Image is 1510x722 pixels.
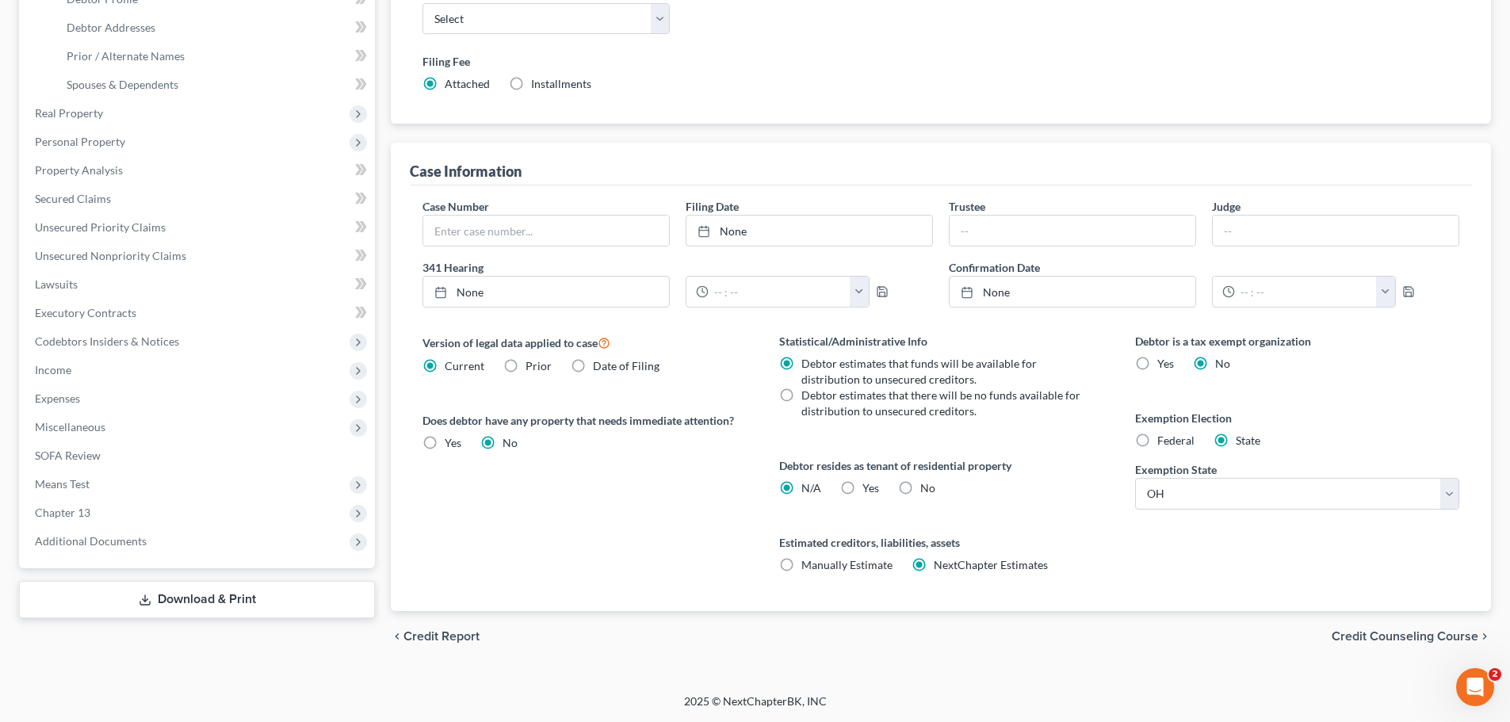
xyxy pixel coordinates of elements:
[422,53,1459,70] label: Filing Fee
[1478,630,1491,643] i: chevron_right
[35,363,71,376] span: Income
[950,216,1195,246] input: --
[35,506,90,519] span: Chapter 13
[391,630,480,643] button: chevron_left Credit Report
[1157,357,1174,370] span: Yes
[35,392,80,405] span: Expenses
[1332,630,1478,643] span: Credit Counseling Course
[779,534,1103,551] label: Estimated creditors, liabilities, assets
[1215,357,1230,370] span: No
[35,477,90,491] span: Means Test
[22,156,375,185] a: Property Analysis
[1236,434,1260,447] span: State
[35,163,123,177] span: Property Analysis
[35,420,105,434] span: Miscellaneous
[920,481,935,495] span: No
[422,333,747,352] label: Version of legal data applied to case
[779,457,1103,474] label: Debtor resides as tenant of residential property
[67,49,185,63] span: Prior / Alternate Names
[1135,410,1459,426] label: Exemption Election
[67,21,155,34] span: Debtor Addresses
[950,277,1195,307] a: None
[709,277,851,307] input: -- : --
[54,71,375,99] a: Spouses & Dependents
[1135,461,1217,478] label: Exemption State
[22,441,375,470] a: SOFA Review
[1135,333,1459,350] label: Debtor is a tax exempt organization
[410,162,522,181] div: Case Information
[1157,434,1195,447] span: Federal
[35,106,103,120] span: Real Property
[35,534,147,548] span: Additional Documents
[35,334,179,348] span: Codebtors Insiders & Notices
[35,192,111,205] span: Secured Claims
[801,481,821,495] span: N/A
[35,220,166,234] span: Unsecured Priority Claims
[862,481,879,495] span: Yes
[686,198,739,215] label: Filing Date
[1235,277,1377,307] input: -- : --
[801,388,1080,418] span: Debtor estimates that there will be no funds available for distribution to unsecured creditors.
[422,198,489,215] label: Case Number
[423,216,669,246] input: Enter case number...
[934,558,1048,571] span: NextChapter Estimates
[949,198,985,215] label: Trustee
[22,299,375,327] a: Executory Contracts
[403,630,480,643] span: Credit Report
[422,412,747,429] label: Does debtor have any property that needs immediate attention?
[1489,668,1501,681] span: 2
[1213,216,1458,246] input: --
[22,213,375,242] a: Unsecured Priority Claims
[391,630,403,643] i: chevron_left
[415,259,941,276] label: 341 Hearing
[54,13,375,42] a: Debtor Addresses
[304,693,1207,722] div: 2025 © NextChapterBK, INC
[423,277,669,307] a: None
[22,185,375,213] a: Secured Claims
[67,78,178,91] span: Spouses & Dependents
[445,359,484,372] span: Current
[801,558,893,571] span: Manually Estimate
[1212,198,1240,215] label: Judge
[35,135,125,148] span: Personal Property
[526,359,552,372] span: Prior
[35,249,186,262] span: Unsecured Nonpriority Claims
[1332,630,1491,643] button: Credit Counseling Course chevron_right
[54,42,375,71] a: Prior / Alternate Names
[503,436,518,449] span: No
[445,77,490,90] span: Attached
[445,436,461,449] span: Yes
[686,216,932,246] a: None
[1456,668,1494,706] iframe: Intercom live chat
[531,77,591,90] span: Installments
[941,259,1467,276] label: Confirmation Date
[35,306,136,319] span: Executory Contracts
[801,357,1037,386] span: Debtor estimates that funds will be available for distribution to unsecured creditors.
[19,581,375,618] a: Download & Print
[779,333,1103,350] label: Statistical/Administrative Info
[35,449,101,462] span: SOFA Review
[22,270,375,299] a: Lawsuits
[35,277,78,291] span: Lawsuits
[593,359,659,372] span: Date of Filing
[22,242,375,270] a: Unsecured Nonpriority Claims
